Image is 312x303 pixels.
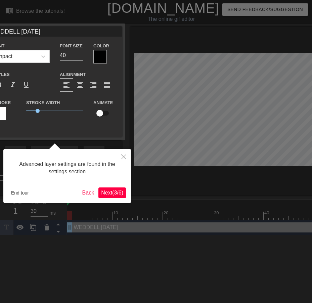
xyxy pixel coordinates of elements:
[98,187,126,198] button: Next
[80,187,97,198] button: Back
[116,149,131,164] button: Close
[8,154,126,182] div: Advanced layer settings are found in the settings section
[101,190,123,196] span: Next ( 3 / 6 )
[8,188,32,198] button: End tour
